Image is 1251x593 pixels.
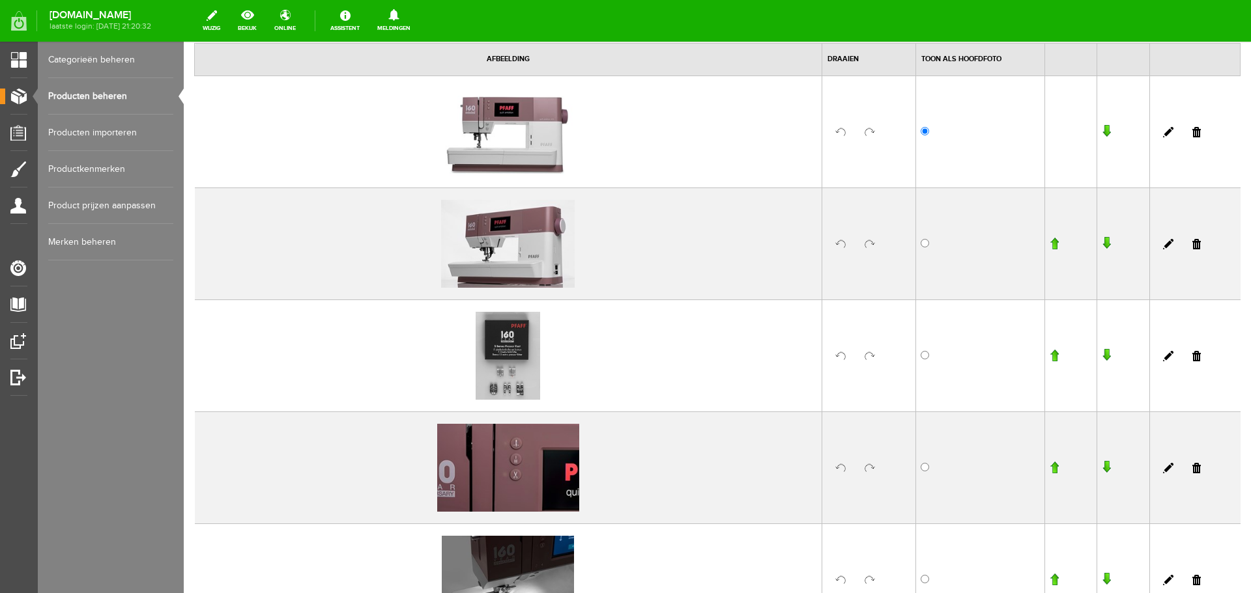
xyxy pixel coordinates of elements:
[48,187,173,224] a: Product prijzen aanpassen
[1009,533,1017,544] a: Verwijderen
[258,494,390,582] img: pfaff-quilt-ambition-635-7.jpg
[1009,309,1017,320] a: Verwijderen
[257,158,391,246] img: pfaff-quilt-ambition-635-2.jpg
[257,46,391,134] img: pfaff-quilt-ambition-635.jpg
[732,2,861,34] th: Toon als hoofdfoto
[48,42,173,78] a: Categorieën beheren
[48,224,173,260] a: Merken beheren
[979,421,990,432] a: Bewerken
[230,7,265,35] a: bekijk
[195,7,228,35] a: wijzig
[253,382,395,470] img: pfaff-quilt-ambition-635-6.jpg
[639,2,732,34] th: Draaien
[11,2,639,34] th: Afbeelding
[369,7,418,35] a: Meldingen
[979,533,990,544] a: Bewerken
[979,197,990,208] a: Bewerken
[323,7,367,35] a: Assistent
[979,309,990,320] a: Bewerken
[1009,421,1017,432] a: Verwijderen
[48,115,173,151] a: Producten importeren
[50,23,151,30] span: laatste login: [DATE] 21:20:32
[1009,197,1017,208] a: Verwijderen
[292,270,356,358] img: pfaff-quilt-ambition-635-5.jpg
[50,12,151,19] strong: [DOMAIN_NAME]
[1009,85,1017,96] a: Verwijderen
[266,7,304,35] a: online
[979,85,990,96] a: Bewerken
[48,78,173,115] a: Producten beheren
[48,151,173,187] a: Productkenmerken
